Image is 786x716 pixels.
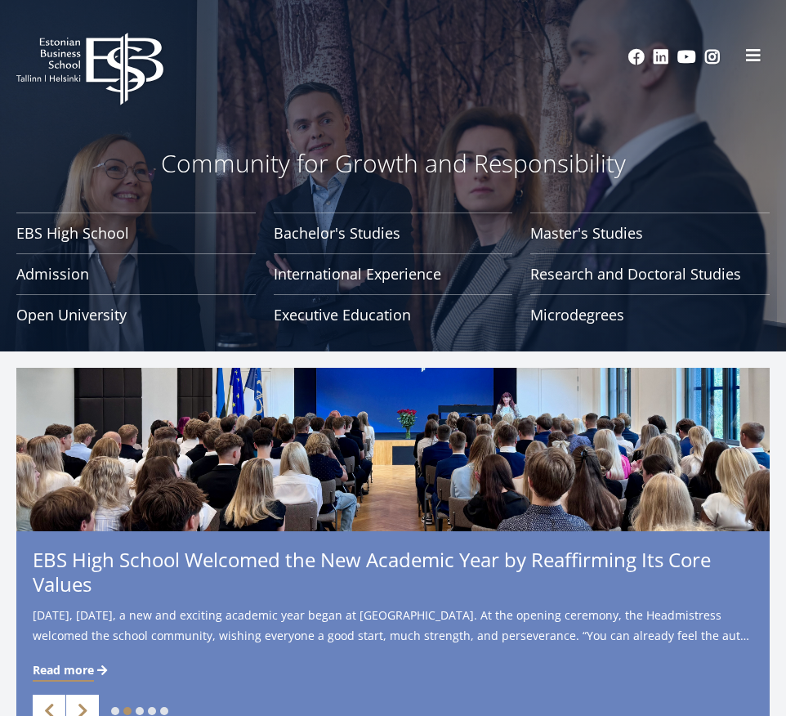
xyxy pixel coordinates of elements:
[33,605,753,651] span: [DATE], [DATE], a new and exciting academic year began at [GEOGRAPHIC_DATA]. At the opening cerem...
[530,213,770,253] a: Master's Studies
[628,49,645,65] a: Facebook
[111,707,119,715] a: 1
[677,49,696,65] a: Youtube
[274,253,513,294] a: International Experience
[16,147,770,180] p: Community for Growth and Responsibility
[704,49,721,65] a: Instagram
[33,625,753,646] span: welcomed the school community, wishing everyone a good start, much strength, and perseverance. “Y...
[274,294,513,335] a: Executive Education
[530,253,770,294] a: Research and Doctoral Studies
[16,213,256,253] a: EBS High School
[33,662,110,678] a: Read more
[33,662,94,678] span: Read more
[33,548,753,602] span: EBS High School Welcomed the New Academic Year by Reaffirming Its Core
[530,294,770,335] a: Microdegrees
[274,213,513,253] a: Bachelor's Studies
[16,253,256,294] a: Admission
[148,707,156,715] a: 4
[123,707,132,715] a: 2
[16,294,256,335] a: Open University
[653,49,669,65] a: Linkedin
[136,707,144,715] a: 3
[160,707,168,715] a: 5
[16,368,770,531] img: a
[33,572,92,597] span: Values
